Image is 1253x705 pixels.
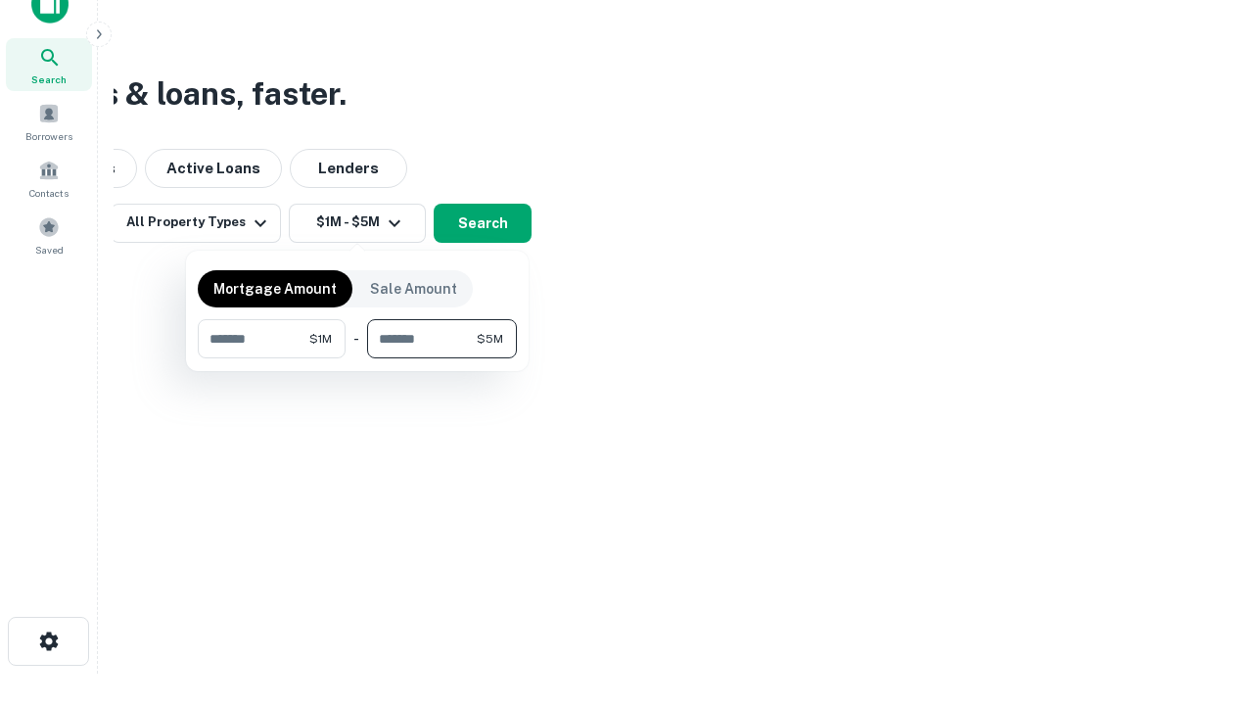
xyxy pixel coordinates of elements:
[353,319,359,358] div: -
[309,330,332,348] span: $1M
[370,278,457,300] p: Sale Amount
[477,330,503,348] span: $5M
[213,278,337,300] p: Mortgage Amount
[1155,548,1253,642] iframe: Chat Widget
